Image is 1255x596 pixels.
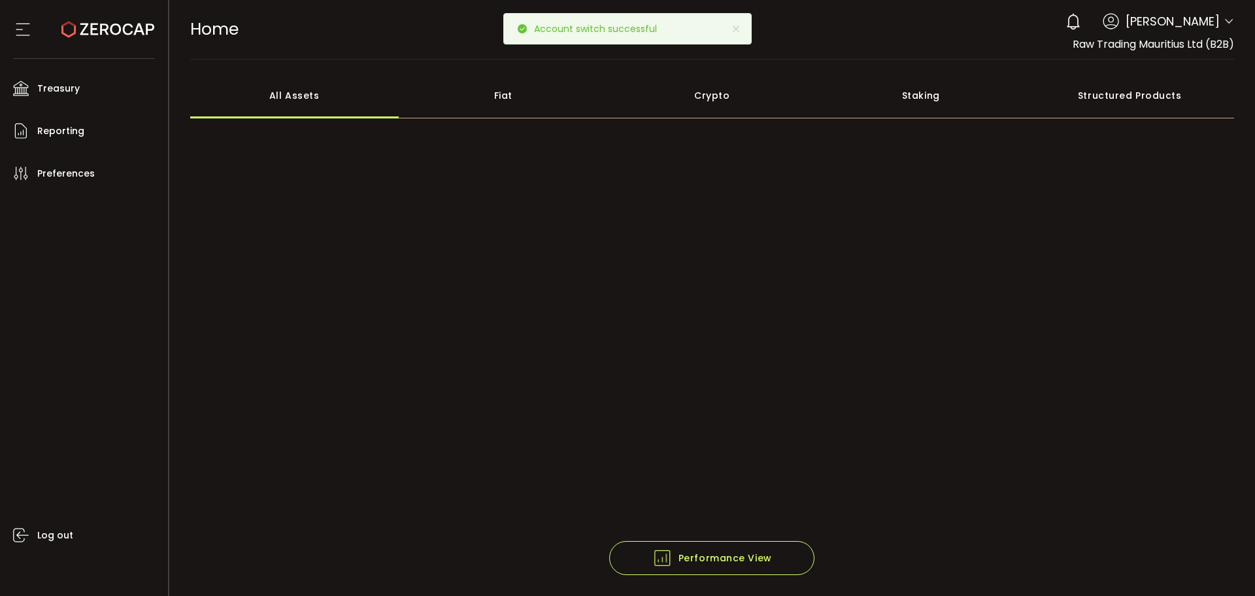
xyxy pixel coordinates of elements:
iframe: Chat Widget [1190,533,1255,596]
div: Crypto [608,73,817,118]
div: Staking [816,73,1026,118]
span: Log out [37,526,73,545]
div: Fiat [399,73,608,118]
p: Account switch successful [534,24,667,33]
div: Structured Products [1026,73,1235,118]
span: Performance View [652,548,772,568]
div: All Assets [190,73,399,118]
span: Home [190,18,239,41]
button: Performance View [609,541,814,575]
span: Reporting [37,122,84,141]
span: Preferences [37,164,95,183]
span: [PERSON_NAME] [1126,12,1220,30]
span: Treasury [37,79,80,98]
span: Raw Trading Mauritius Ltd (B2B) [1073,37,1234,52]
